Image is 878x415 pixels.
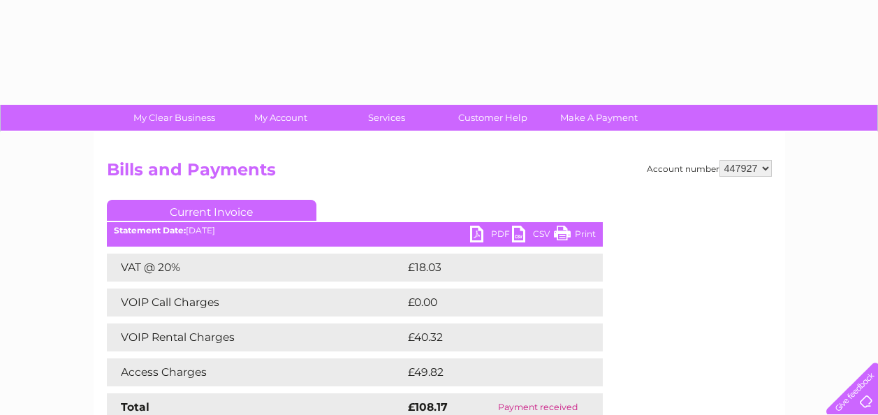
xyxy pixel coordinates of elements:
td: £0.00 [404,289,571,316]
div: Account number [647,160,772,177]
td: Access Charges [107,358,404,386]
td: £40.32 [404,323,574,351]
a: Current Invoice [107,200,316,221]
a: My Clear Business [117,105,232,131]
td: £49.82 [404,358,575,386]
strong: £108.17 [408,400,448,414]
a: CSV [512,226,554,246]
h2: Bills and Payments [107,160,772,187]
div: [DATE] [107,226,603,235]
a: Services [329,105,444,131]
b: Statement Date: [114,225,186,235]
strong: Total [121,400,149,414]
td: £18.03 [404,254,573,282]
a: Make A Payment [541,105,657,131]
a: Print [554,226,596,246]
td: VAT @ 20% [107,254,404,282]
td: VOIP Rental Charges [107,323,404,351]
a: PDF [470,226,512,246]
td: VOIP Call Charges [107,289,404,316]
a: Customer Help [435,105,550,131]
a: My Account [223,105,338,131]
